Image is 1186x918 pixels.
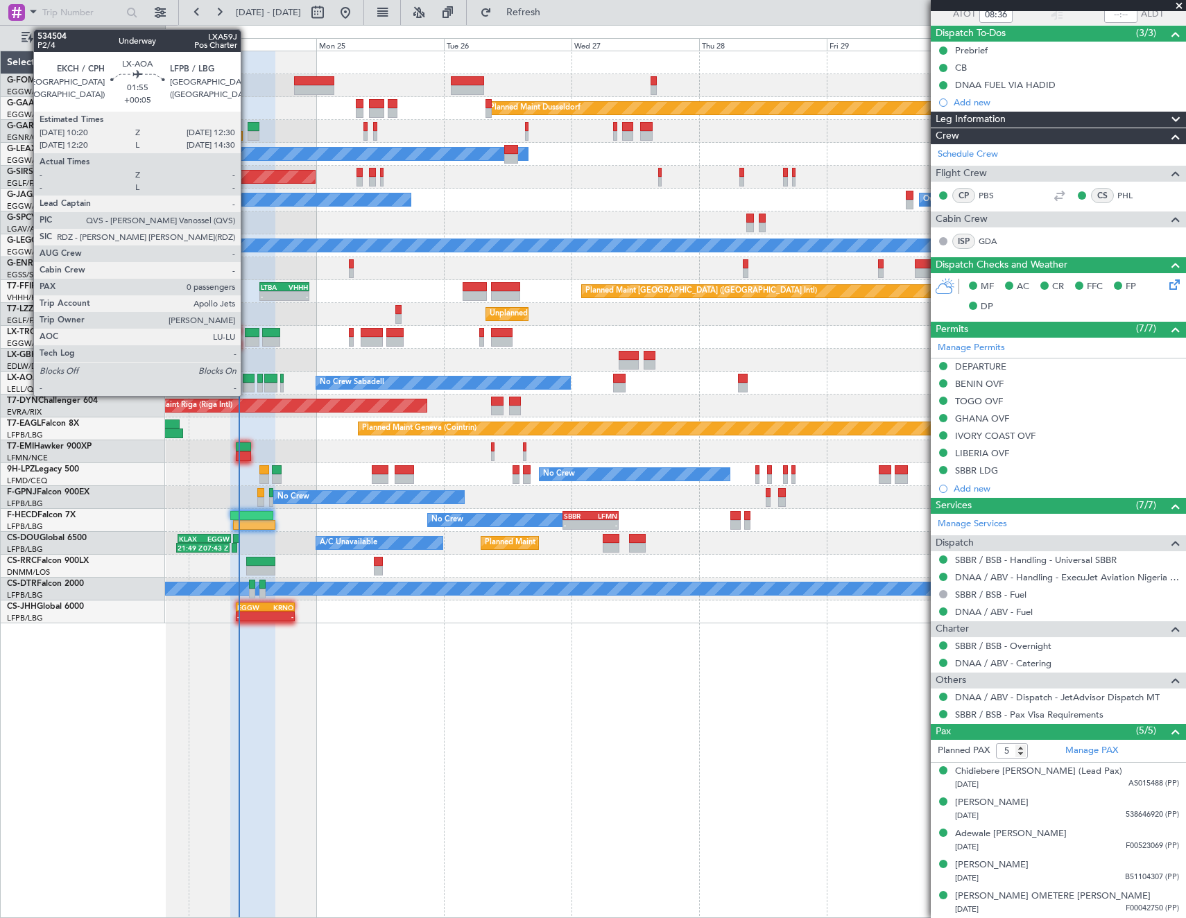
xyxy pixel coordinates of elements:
[7,338,49,349] a: EGGW/LTN
[955,691,1160,703] a: DNAA / ABV - Dispatch - JetAdvisor Dispatch MT
[189,38,316,51] div: Sun 24
[952,188,975,203] div: CP
[7,613,43,623] a: LFPB/LBG
[7,315,43,326] a: EGLF/FAB
[938,517,1007,531] a: Manage Services
[936,166,987,182] span: Flight Crew
[7,397,38,405] span: T7-DYN
[7,259,40,268] span: G-ENRG
[1091,188,1114,203] div: CS
[1017,280,1029,294] span: AC
[168,28,191,40] div: [DATE]
[237,612,266,621] div: -
[936,673,966,688] span: Others
[431,510,463,530] div: No Crew
[571,38,699,51] div: Wed 27
[936,621,969,637] span: Charter
[7,567,50,578] a: DNMM/LOS
[474,1,557,24] button: Refresh
[7,282,31,291] span: T7-FFI
[699,38,827,51] div: Thu 28
[955,571,1179,583] a: DNAA / ABV - Handling - ExecuJet Aviation Nigeria DNAA
[7,590,43,600] a: LFPB/LBG
[7,99,39,107] span: G-GAAL
[362,418,476,439] div: Planned Maint Geneva (Cointrin)
[444,38,571,51] div: Tue 26
[955,765,1122,779] div: Chidiebere [PERSON_NAME] (Lead Pax)
[1117,189,1149,202] a: PHL
[938,744,990,758] label: Planned PAX
[7,76,89,85] a: G-FOMOGlobal 6000
[585,281,817,302] div: Planned Maint [GEOGRAPHIC_DATA] ([GEOGRAPHIC_DATA] Intl)
[261,283,284,291] div: LTBA
[266,603,294,612] div: KRNO
[7,110,49,120] a: EGGW/LTN
[7,145,37,153] span: G-LEAX
[1087,280,1103,294] span: FFC
[7,419,79,428] a: T7-EAGLFalcon 8X
[7,465,79,474] a: 9H-LPZLegacy 500
[1052,280,1064,294] span: CR
[955,890,1151,903] div: [PERSON_NAME] OMETERE [PERSON_NAME]
[1125,872,1179,883] span: B51104307 (PP)
[7,236,81,245] a: G-LEGCLegacy 600
[320,532,377,553] div: A/C Unavailable
[490,98,581,119] div: Planned Maint Dusseldorf
[7,557,37,565] span: CS-RRC
[7,407,42,417] a: EVRA/RIX
[7,361,48,372] a: EDLW/DTM
[7,499,43,509] a: LFPB/LBG
[7,557,89,565] a: CS-RRCFalcon 900LX
[7,305,82,313] a: T7-LZZIPraetor 600
[179,535,205,543] div: KLAX
[7,259,86,268] a: G-ENRGPraetor 600
[320,372,384,393] div: No Crew Sabadell
[284,283,308,291] div: VHHH
[7,282,69,291] a: T7-FFIFalcon 7X
[955,873,979,883] span: [DATE]
[954,483,1179,494] div: Add new
[954,96,1179,108] div: Add new
[955,413,1009,424] div: GHANA OVF
[277,487,309,508] div: No Crew
[7,488,37,496] span: F-GPNJ
[936,535,974,551] span: Dispatch
[591,512,617,520] div: LFMN
[936,112,1006,128] span: Leg Information
[7,397,98,405] a: T7-DYNChallenger 604
[955,606,1033,618] a: DNAA / ABV - Fuel
[955,709,1103,720] a: SBBR / BSB - Pax Visa Requirements
[7,476,47,486] a: LFMD/CEQ
[564,512,590,520] div: SBBR
[955,465,998,476] div: SBBR LDG
[955,779,979,790] span: [DATE]
[7,328,37,336] span: LX-TRO
[7,544,43,555] a: LFPB/LBG
[955,827,1067,841] div: Adewale [PERSON_NAME]
[7,453,48,463] a: LFMN/NCE
[955,44,988,56] div: Prebrief
[979,235,1010,248] a: GDA
[955,378,1004,390] div: BENIN OVF
[1065,744,1118,758] a: Manage PAX
[7,87,49,97] a: EGGW/LTN
[955,589,1026,600] a: SBBR / BSB - Fuel
[936,724,951,740] span: Pax
[7,145,114,153] a: G-LEAXCessna Citation XLS
[981,280,994,294] span: MF
[955,842,979,852] span: [DATE]
[936,211,988,227] span: Cabin Crew
[7,247,49,257] a: EGGW/LTN
[936,322,968,338] span: Permits
[952,234,975,249] div: ISP
[178,544,203,552] div: 21:49 Z
[7,201,49,211] a: EGGW/LTN
[7,580,84,588] a: CS-DTRFalcon 2000
[284,292,308,300] div: -
[7,328,81,336] a: LX-TROLegacy 650
[7,419,41,428] span: T7-EAGL
[1104,6,1137,23] input: --:--
[7,351,37,359] span: LX-GBH
[923,189,965,210] div: Owner Ibiza
[543,464,575,485] div: No Crew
